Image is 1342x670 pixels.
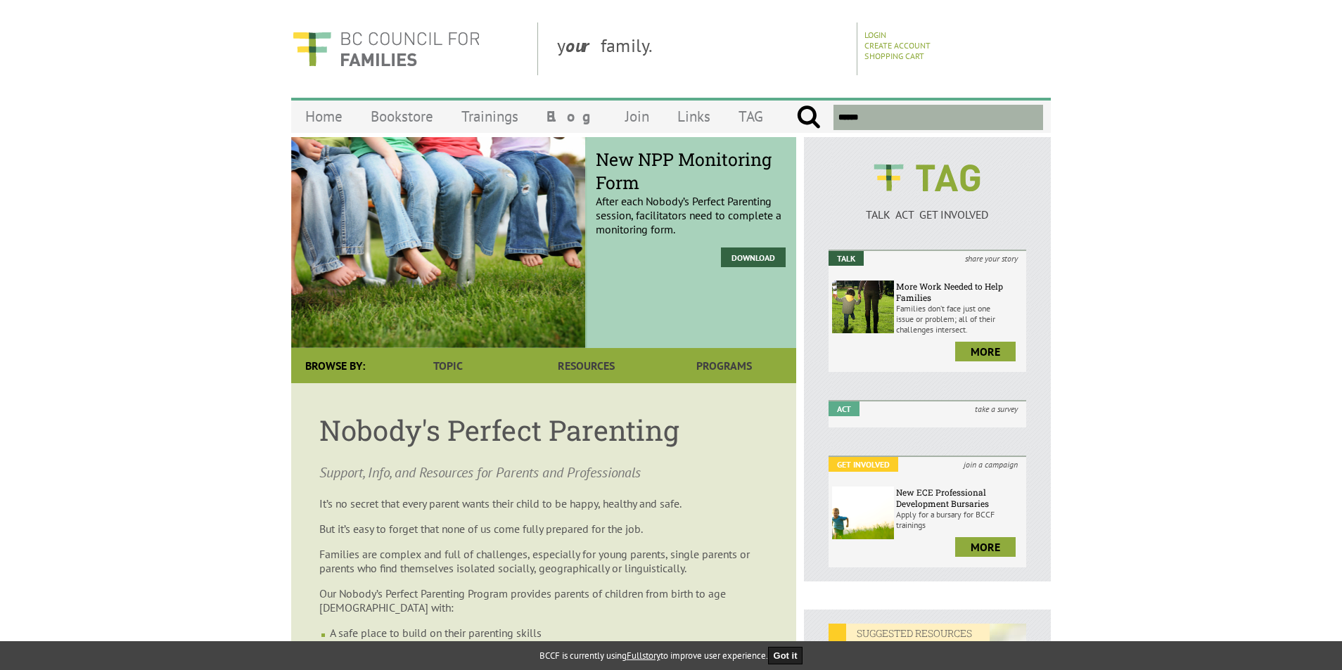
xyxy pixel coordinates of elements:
[724,100,777,133] a: TAG
[319,547,768,575] p: Families are complex and full of challenges, especially for young parents, single parents or pare...
[955,457,1026,472] i: join a campaign
[319,522,768,536] p: But it’s easy to forget that none of us come fully prepared for the job.
[896,281,1023,303] h6: More Work Needed to Help Families
[596,148,786,194] span: New NPP Monitoring Form
[663,100,724,133] a: Links
[447,100,532,133] a: Trainings
[611,100,663,133] a: Join
[864,30,886,40] a: Login
[532,100,611,133] a: Blog
[796,105,821,130] input: Submit
[517,348,655,383] a: Resources
[546,22,857,75] div: y family.
[291,348,379,383] div: Browse By:
[319,586,768,614] p: Our Nobody’s Perfect Parenting Program provides parents of children from birth to age [DEMOGRAPHI...
[379,348,517,383] a: Topic
[330,640,768,654] li: An opportunity to learn new skills and concepts
[896,303,1023,335] p: Families don’t face just one issue or problem; all of their challenges intersect.
[319,411,768,449] h1: Nobody's Perfect Parenting
[721,247,786,267] a: Download
[596,159,786,236] p: After each Nobody’s Perfect Parenting session, facilitators need to complete a monitoring form.
[829,193,1026,221] a: TALK ACT GET INVOLVED
[656,348,793,383] a: Programs
[291,22,481,75] img: BC Council for FAMILIES
[330,626,768,640] li: A safe place to build on their parenting skills
[864,51,924,61] a: Shopping Cart
[955,537,1016,557] a: more
[291,100,357,133] a: Home
[829,401,859,416] em: Act
[896,509,1023,530] p: Apply for a bursary for BCCF trainings
[319,496,768,510] p: It’s no secret that every parent wants their child to be happy, healthy and safe.
[357,100,447,133] a: Bookstore
[627,650,660,662] a: Fullstory
[829,624,990,643] em: SUGGESTED RESOURCES
[768,647,803,664] button: Got it
[864,151,990,205] img: BCCF's TAG Logo
[955,342,1016,361] a: more
[829,457,898,472] em: Get Involved
[957,251,1026,266] i: share your story
[319,463,768,482] p: Support, Info, and Resources for Parents and Professionals
[896,487,1023,509] h6: New ECE Professional Development Bursaries
[829,251,864,266] em: Talk
[966,401,1026,416] i: take a survey
[829,207,1026,221] p: TALK ACT GET INVOLVED
[864,40,931,51] a: Create Account
[565,34,601,57] strong: our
